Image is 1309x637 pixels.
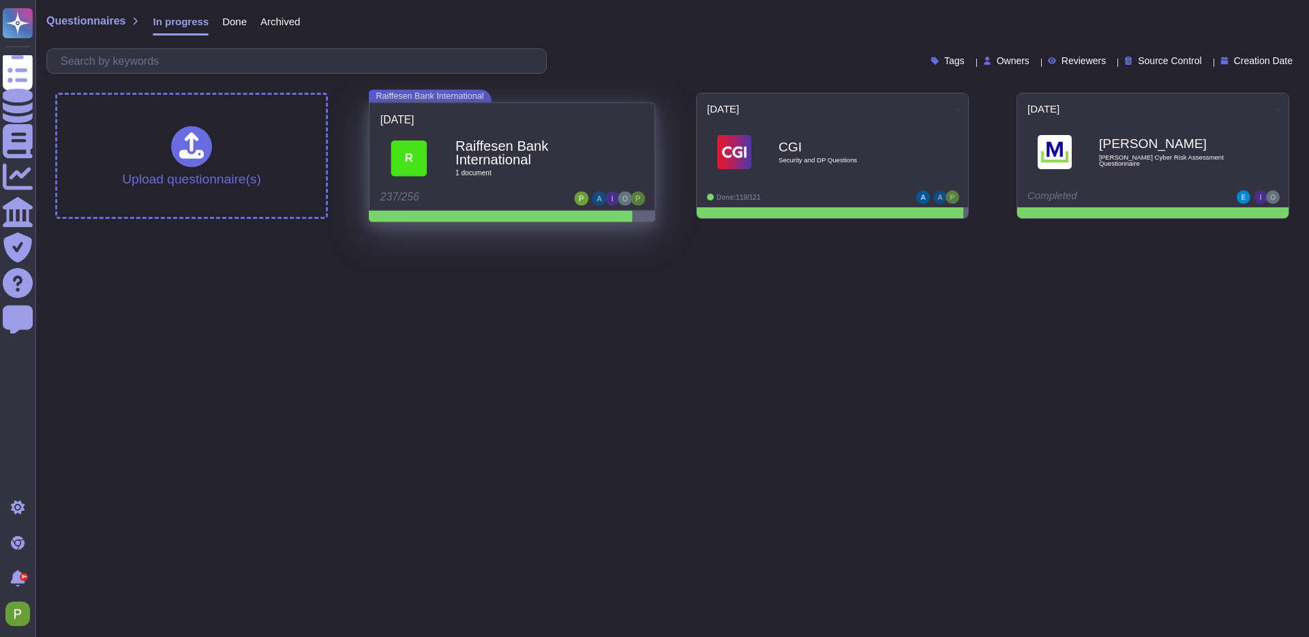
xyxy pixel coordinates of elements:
[717,135,751,169] img: Logo
[997,56,1029,65] span: Owners
[455,170,599,177] span: 1 document
[779,140,915,153] b: CGI
[592,191,607,205] img: user
[574,191,588,205] img: user
[369,89,491,102] span: Raiffesen Bank International
[260,16,300,27] span: Archived
[20,573,28,581] div: 9+
[391,140,427,176] div: R
[54,49,546,73] input: Search by keywords
[717,194,761,201] span: Done: 119/121
[631,191,645,205] img: user
[618,191,632,205] img: user
[222,16,247,27] span: Done
[707,104,739,114] span: [DATE]
[1237,190,1250,204] img: user
[1099,154,1235,167] span: [PERSON_NAME] Cyber Risk Assessment Questionnaire
[1234,56,1293,65] span: Creation Date
[122,126,261,186] div: Upload questionnaire(s)
[1027,104,1059,114] span: [DATE]
[1254,190,1267,204] img: user
[1062,56,1106,65] span: Reviewers
[1266,190,1280,204] img: user
[455,139,599,166] b: Raiffesen Bank International
[46,16,125,27] span: Questionnaires
[1027,190,1194,204] div: Completed
[380,114,415,125] span: [DATE]
[5,602,30,626] img: user
[605,191,620,205] img: user
[916,190,930,204] img: user
[933,190,947,204] img: user
[1099,137,1235,150] b: [PERSON_NAME]
[779,157,915,164] span: Security and DP Questions
[3,599,40,629] button: user
[946,190,959,204] img: user
[1038,135,1072,169] img: Logo
[380,190,419,203] span: 237/256
[153,16,209,27] span: In progress
[1138,56,1201,65] span: Source Control
[944,56,965,65] span: Tags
